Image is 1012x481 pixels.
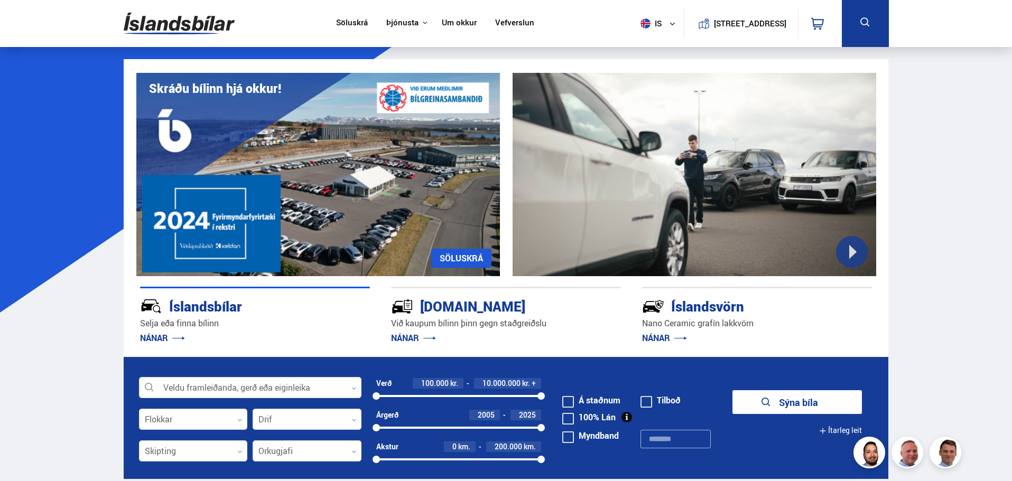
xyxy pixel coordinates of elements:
p: Selja eða finna bílinn [140,317,370,329]
button: is [636,8,684,39]
div: Árgerð [376,411,398,419]
a: NÁNAR [391,332,436,344]
span: kr. [450,379,458,388]
span: 200.000 [495,441,522,451]
img: nhp88E3Fdnt1Opn2.png [855,438,887,470]
a: Vefverslun [495,18,534,29]
span: + [532,379,536,388]
div: [DOMAIN_NAME] [391,296,583,315]
span: 0 [452,441,457,451]
div: Verð [376,379,392,388]
img: eKx6w-_Home_640_.png [136,73,500,276]
div: Akstur [376,442,398,451]
span: km. [458,442,470,451]
label: Á staðnum [562,396,620,404]
img: -Svtn6bYgwAsiwNX.svg [642,295,664,317]
span: 100.000 [421,378,449,388]
label: Myndband [562,431,619,440]
label: 100% Lán [562,413,616,421]
span: 10.000.000 [482,378,521,388]
img: svg+xml;base64,PHN2ZyB4bWxucz0iaHR0cDovL3d3dy53My5vcmcvMjAwMC9zdmciIHdpZHRoPSI1MTIiIGhlaWdodD0iNT... [640,18,651,29]
div: Íslandsvörn [642,296,834,315]
img: siFngHWaQ9KaOqBr.png [893,438,925,470]
a: NÁNAR [140,332,185,344]
a: Um okkur [442,18,477,29]
img: FbJEzSuNWCJXmdc-.webp [931,438,963,470]
button: Þjónusta [386,18,419,28]
div: Íslandsbílar [140,296,332,315]
a: SÖLUSKRÁ [431,249,491,268]
button: Sýna bíla [732,390,862,414]
p: Nano Ceramic grafín lakkvörn [642,317,872,329]
img: G0Ugv5HjCgRt.svg [124,6,235,41]
span: km. [524,442,536,451]
span: kr. [522,379,530,388]
button: Ítarleg leit [819,419,862,442]
img: tr5P-W3DuiFaO7aO.svg [391,295,413,317]
span: 2005 [478,410,495,420]
span: 2025 [519,410,536,420]
label: Tilboð [640,396,681,404]
a: [STREET_ADDRESS] [690,8,792,39]
a: NÁNAR [642,332,687,344]
img: JRvxyua_JYH6wB4c.svg [140,295,162,317]
a: Söluskrá [336,18,368,29]
button: [STREET_ADDRESS] [718,19,783,28]
h1: Skráðu bílinn hjá okkur! [149,81,281,96]
p: Við kaupum bílinn þinn gegn staðgreiðslu [391,317,621,329]
span: is [636,18,663,29]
